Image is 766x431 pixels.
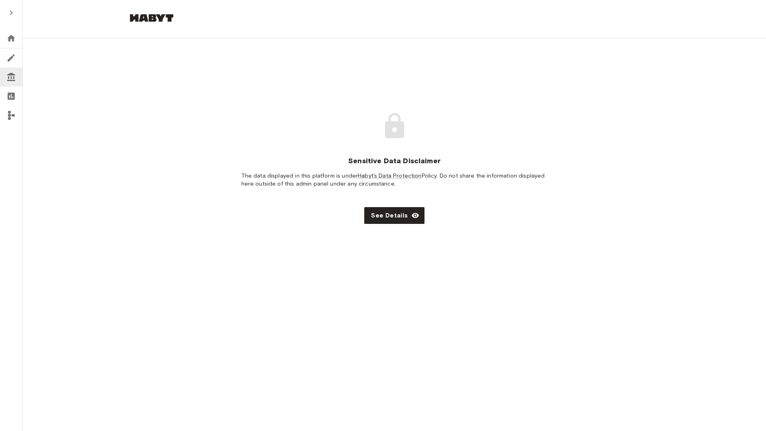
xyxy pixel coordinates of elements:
[364,207,424,224] button: See Details
[128,14,176,22] img: Habyt
[348,156,440,166] span: Sensitive Data Disclaimer
[241,172,548,188] span: The data displayed in this platform is under Policy. Do not share the information displayed here ...
[358,172,421,179] a: Habyt's Data Protection
[371,211,408,220] span: See Details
